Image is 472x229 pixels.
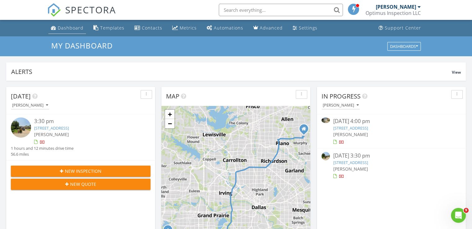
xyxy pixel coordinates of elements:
a: 3:30 pm [STREET_ADDRESS] [PERSON_NAME] 1 hours and 12 minutes drive time 56.6 miles [11,117,151,157]
a: [STREET_ADDRESS] [34,125,69,131]
span: [PERSON_NAME] [333,166,368,172]
a: Templates [91,22,127,34]
div: Dashboard [58,25,83,31]
a: Support Center [376,22,424,34]
div: Advanced [260,25,283,31]
div: Metrics [180,25,197,31]
img: streetview [321,152,330,160]
div: 56.6 miles [11,151,74,157]
img: The Best Home Inspection Software - Spectora [47,3,61,17]
div: [DATE] 3:30 pm [333,152,449,160]
span: Map [166,92,179,100]
div: Dashboards [390,44,418,48]
div: Support Center [385,25,421,31]
span: In Progress [321,92,361,100]
a: Metrics [170,22,199,34]
a: Dashboard [48,22,86,34]
span: 9 [464,208,469,213]
a: Automations (Basic) [204,22,246,34]
span: SPECTORA [65,3,116,16]
button: Dashboards [387,42,421,51]
a: Zoom in [165,110,174,119]
div: [PERSON_NAME] [376,4,416,10]
div: Optimus Inspection LLC [366,10,421,16]
span: New Quote [70,181,96,187]
a: Contacts [132,22,165,34]
a: [STREET_ADDRESS] [333,160,368,165]
a: SPECTORA [47,8,116,21]
button: [PERSON_NAME] [321,101,360,110]
span: [PERSON_NAME] [333,131,368,137]
div: Templates [100,25,124,31]
img: streetview [11,117,31,138]
span: [PERSON_NAME] [34,131,69,137]
span: New Inspection [65,168,101,174]
a: Settings [290,22,320,34]
a: [DATE] 3:30 pm [STREET_ADDRESS] [PERSON_NAME] [321,152,461,180]
span: View [452,70,461,75]
button: [PERSON_NAME] [11,101,49,110]
a: [STREET_ADDRESS] [333,125,368,131]
input: Search everything... [219,4,343,16]
div: [PERSON_NAME] [12,103,48,108]
button: New Quote [11,179,151,190]
div: 1 hours and 12 minutes drive time [11,145,74,151]
span: [DATE] [11,92,31,100]
div: Alerts [11,67,452,76]
div: 3:30 pm [34,117,139,125]
a: Zoom out [165,119,174,128]
div: Automations [214,25,243,31]
div: [PERSON_NAME] [323,103,359,108]
div: Contacts [142,25,162,31]
button: New Inspection [11,166,151,177]
img: 9361704%2Fcover_photos%2FF37UompvVWbEiaXyg9pj%2Fsmall.jpeg [321,117,330,123]
span: My Dashboard [51,40,113,51]
a: [DATE] 4:00 pm [STREET_ADDRESS] [PERSON_NAME] [321,117,461,145]
div: Settings [299,25,317,31]
div: [DATE] 4:00 pm [333,117,449,125]
iframe: Intercom live chat [451,208,466,223]
div: 633 Seminole Trl, Murphy TX 75094 [304,129,308,132]
a: Advanced [251,22,285,34]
